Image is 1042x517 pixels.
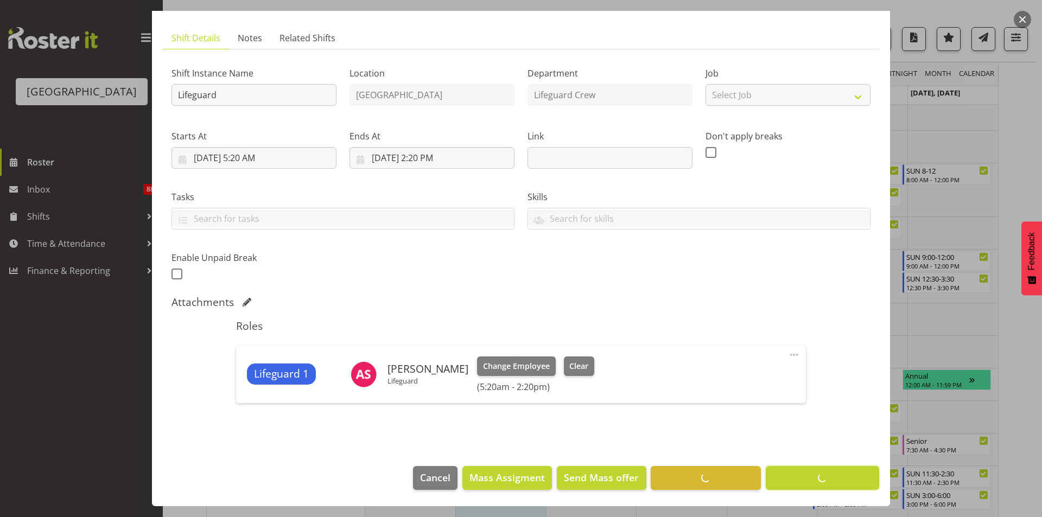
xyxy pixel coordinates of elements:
input: Click to select... [171,147,336,169]
button: Change Employee [477,356,556,376]
label: Ends At [350,130,514,143]
label: Starts At [171,130,336,143]
button: Feedback - Show survey [1021,221,1042,295]
p: Lifeguard [387,376,468,385]
span: Related Shifts [279,31,335,44]
span: Change Employee [483,360,550,372]
button: Cancel [413,466,458,490]
h5: Roles [236,320,805,333]
h6: (5:20am - 2:20pm) [477,381,594,392]
label: Department [528,67,692,80]
button: Mass Assigment [462,466,552,490]
h5: Attachments [171,296,234,309]
button: Clear [564,356,595,376]
input: Search for tasks [172,210,514,227]
h6: [PERSON_NAME] [387,363,468,375]
span: Shift Details [171,31,220,44]
span: Clear [569,360,588,372]
label: Tasks [171,190,514,203]
label: Link [528,130,692,143]
label: Location [350,67,514,80]
input: Click to select... [350,147,514,169]
span: Cancel [420,470,450,484]
img: alex-sansom10370.jpg [351,361,377,387]
input: Search for skills [528,210,870,227]
label: Skills [528,190,871,203]
span: Mass Assigment [469,470,545,484]
label: Enable Unpaid Break [171,251,336,264]
button: Send Mass offer [557,466,646,490]
input: Shift Instance Name [171,84,336,106]
span: Feedback [1027,232,1037,270]
label: Shift Instance Name [171,67,336,80]
label: Job [706,67,871,80]
span: Send Mass offer [564,470,639,484]
span: Notes [238,31,262,44]
label: Don't apply breaks [706,130,871,143]
span: Lifeguard 1 [254,366,309,382]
